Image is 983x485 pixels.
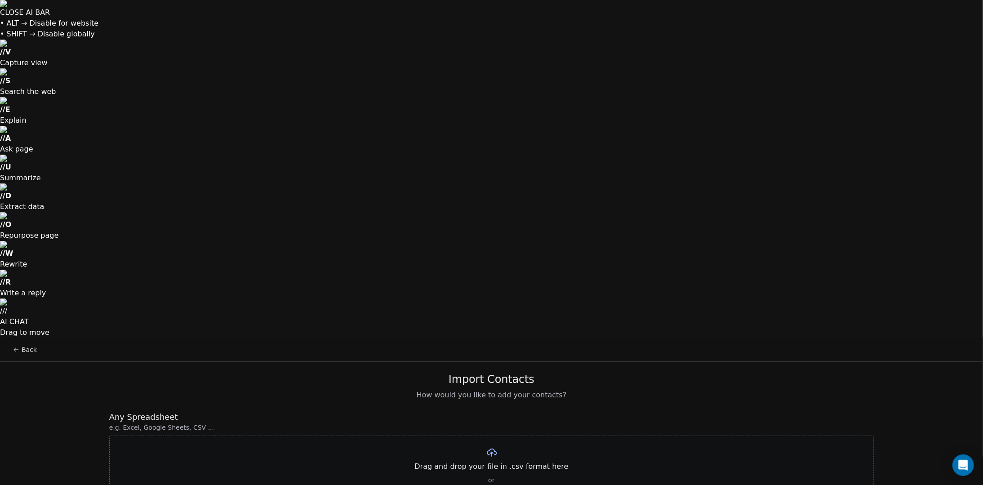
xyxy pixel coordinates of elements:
[414,461,568,472] span: Drag and drop your file in .csv format here
[488,476,494,485] span: or
[417,390,567,400] span: How would you like to add your contacts?
[109,411,874,423] span: Any Spreadsheet
[7,342,42,358] button: Back
[449,373,534,386] span: Import Contacts
[109,423,874,432] span: e.g. Excel, Google Sheets, CSV ...
[952,454,974,476] div: Open Intercom Messenger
